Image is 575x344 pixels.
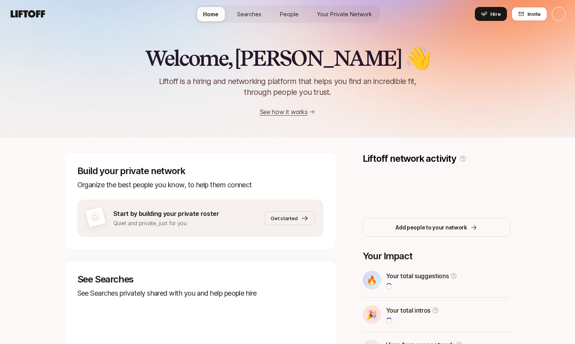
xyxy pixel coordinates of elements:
a: People [274,7,305,21]
p: Liftoff is a hiring and networking platform that helps you find an incredible fit, through people... [149,76,426,98]
p: Liftoff network activity [363,153,456,164]
p: Add people to your network [396,223,467,232]
button: Invite [512,7,547,21]
span: Your Private Network [317,10,372,18]
p: Quiet and private, just for you [113,219,219,228]
div: 🎉 [363,305,381,324]
p: Your Impact [363,251,510,262]
img: default-avatar.svg [88,210,102,224]
span: Get started [271,214,297,222]
p: See Searches [77,274,323,285]
a: Home [197,7,225,21]
span: Hire [490,10,501,18]
span: Searches [237,10,261,18]
a: Your Private Network [311,7,378,21]
span: People [280,10,299,18]
p: Build your private network [77,166,323,176]
div: 🔥 [363,271,381,289]
span: Invite [527,10,541,18]
a: Searches [231,7,268,21]
span: Home [203,10,218,18]
p: See Searches privately shared with you and help people hire [77,288,323,299]
h2: Welcome, [PERSON_NAME] 👋 [145,46,430,70]
p: Start by building your private roster [113,209,219,219]
button: Hire [475,7,507,21]
a: See how it works [260,108,308,116]
button: Add people to your network [363,218,510,237]
p: Your total intros [386,305,431,315]
button: Get started [264,211,315,225]
p: Your total suggestions [386,271,449,281]
p: Organize the best people you know, to help them connect [77,180,323,190]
